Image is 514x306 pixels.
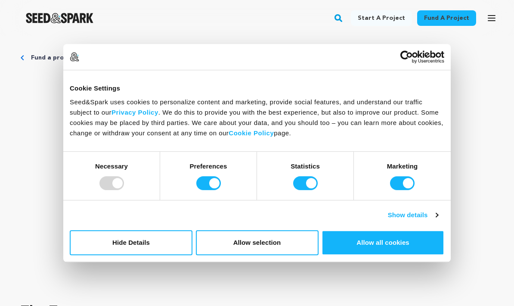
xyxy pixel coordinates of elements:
[70,97,444,138] div: Seed&Spark uses cookies to personalize content and marketing, provide social features, and unders...
[190,162,227,170] strong: Preferences
[70,52,79,62] img: logo
[111,109,158,116] a: Privacy Policy
[388,210,438,220] a: Show details
[322,230,444,255] button: Allow all cookies
[369,50,444,63] a: Usercentrics Cookiebot - opens in a new window
[31,53,76,62] a: Fund a project
[70,230,192,255] button: Hide Details
[21,53,493,62] div: Breadcrumb
[351,10,412,26] a: Start a project
[26,13,93,23] img: Seed&Spark Logo Dark Mode
[196,230,319,255] button: Allow selection
[229,129,274,137] a: Cookie Policy
[70,83,444,94] div: Cookie Settings
[417,10,476,26] a: Fund a project
[291,162,320,170] strong: Statistics
[26,13,93,23] a: Seed&Spark Homepage
[95,162,128,170] strong: Necessary
[387,162,418,170] strong: Marketing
